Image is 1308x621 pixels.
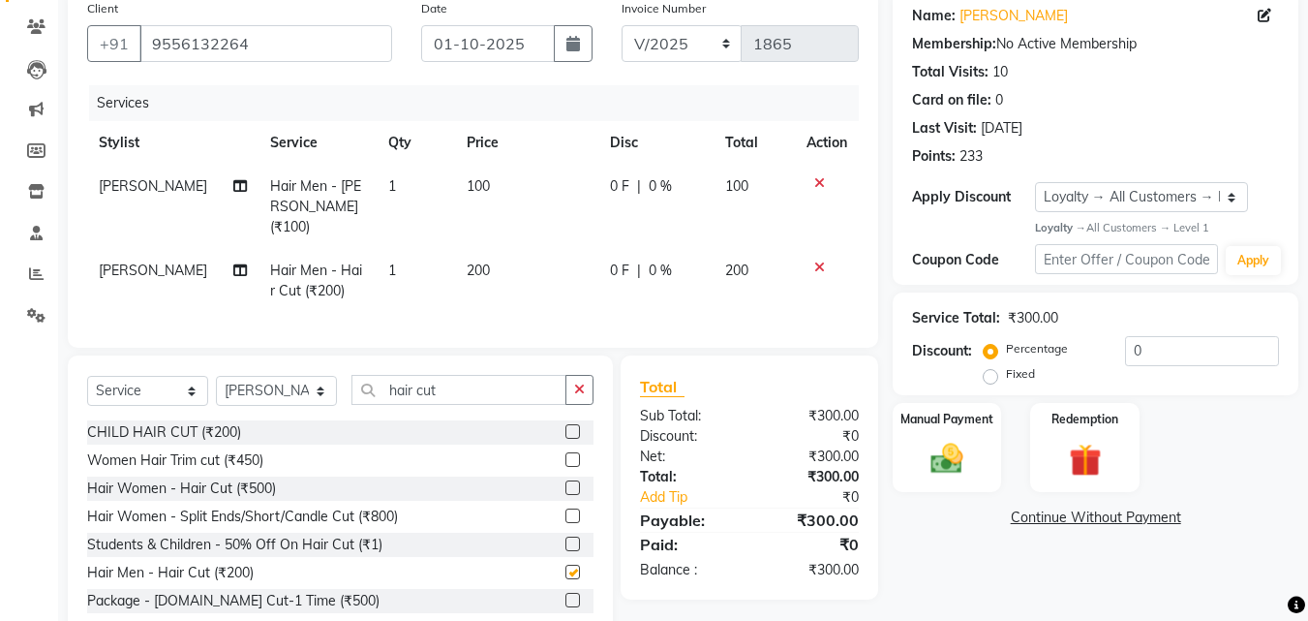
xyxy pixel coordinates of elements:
[1035,221,1086,234] strong: Loyalty →
[625,447,749,467] div: Net:
[981,118,1022,139] div: [DATE]
[625,560,749,580] div: Balance :
[912,341,972,361] div: Discount:
[749,467,873,487] div: ₹300.00
[625,426,749,447] div: Discount:
[640,377,684,397] span: Total
[388,177,396,195] span: 1
[388,262,396,279] span: 1
[87,535,382,555] div: Students & Children - 50% Off On Hair Cut (₹1)
[467,177,490,195] span: 100
[912,6,956,26] div: Name:
[749,447,873,467] div: ₹300.00
[1035,244,1218,274] input: Enter Offer / Coupon Code
[87,563,254,583] div: Hair Men - Hair Cut (₹200)
[87,422,241,443] div: CHILD HAIR CUT (₹200)
[467,262,490,279] span: 200
[270,262,362,299] span: Hair Men - Hair Cut (₹200)
[610,261,629,281] span: 0 F
[87,25,141,62] button: +91
[625,467,749,487] div: Total:
[1035,220,1279,236] div: All Customers → Level 1
[749,509,873,532] div: ₹300.00
[912,118,977,139] div: Last Visit:
[912,250,1034,270] div: Coupon Code
[99,177,207,195] span: [PERSON_NAME]
[795,121,859,165] th: Action
[625,487,770,508] a: Add Tip
[610,176,629,197] span: 0 F
[99,262,207,279] span: [PERSON_NAME]
[87,591,380,611] div: Package - [DOMAIN_NAME] Cut-1 Time (₹500)
[749,406,873,426] div: ₹300.00
[749,426,873,447] div: ₹0
[377,121,455,165] th: Qty
[912,34,1279,54] div: No Active Membership
[912,308,1000,328] div: Service Total:
[912,62,989,82] div: Total Visits:
[714,121,796,165] th: Total
[912,146,956,167] div: Points:
[270,177,361,235] span: Hair Men - [PERSON_NAME] (₹100)
[87,479,276,499] div: Hair Women - Hair Cut (₹500)
[912,187,1034,207] div: Apply Discount
[455,121,598,165] th: Price
[259,121,377,165] th: Service
[637,176,641,197] span: |
[637,261,641,281] span: |
[87,450,263,471] div: Women Hair Trim cut (₹450)
[725,177,748,195] span: 100
[897,508,1294,528] a: Continue Without Payment
[995,90,1003,110] div: 0
[1059,440,1111,480] img: _gift.svg
[625,406,749,426] div: Sub Total:
[1006,340,1068,357] label: Percentage
[959,146,983,167] div: 233
[649,261,672,281] span: 0 %
[598,121,714,165] th: Disc
[625,533,749,556] div: Paid:
[625,509,749,532] div: Payable:
[912,90,991,110] div: Card on file:
[87,507,398,527] div: Hair Women - Split Ends/Short/Candle Cut (₹800)
[992,62,1008,82] div: 10
[900,411,993,428] label: Manual Payment
[89,85,873,121] div: Services
[1226,246,1281,275] button: Apply
[139,25,392,62] input: Search by Name/Mobile/Email/Code
[749,560,873,580] div: ₹300.00
[725,262,748,279] span: 200
[771,487,874,508] div: ₹0
[351,375,566,405] input: Search or Scan
[1006,365,1035,383] label: Fixed
[87,121,259,165] th: Stylist
[649,176,672,197] span: 0 %
[749,533,873,556] div: ₹0
[959,6,1068,26] a: [PERSON_NAME]
[1008,308,1058,328] div: ₹300.00
[1051,411,1118,428] label: Redemption
[921,440,973,477] img: _cash.svg
[912,34,996,54] div: Membership:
